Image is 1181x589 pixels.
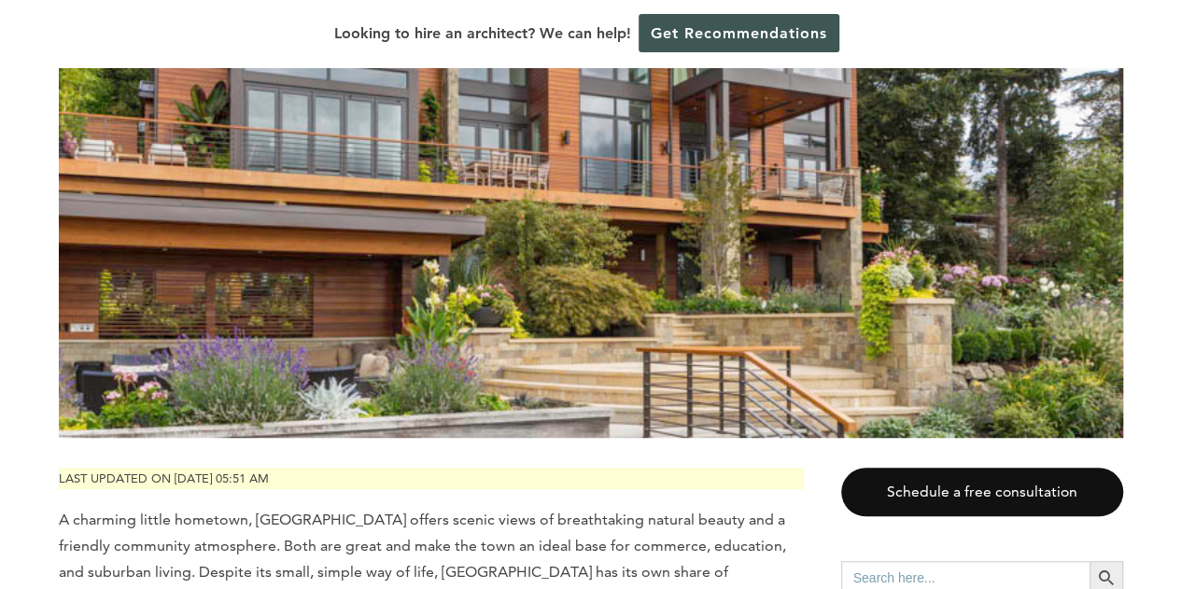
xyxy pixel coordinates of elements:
[822,455,1159,567] iframe: Drift Widget Chat Controller
[59,468,804,489] p: Last updated on [DATE] 05:51 am
[639,14,839,52] a: Get Recommendations
[1096,568,1117,588] svg: Search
